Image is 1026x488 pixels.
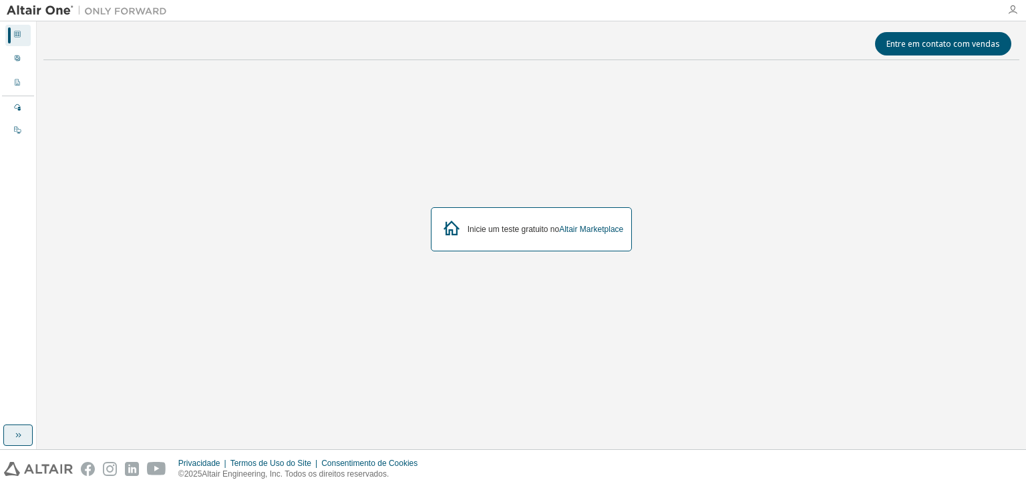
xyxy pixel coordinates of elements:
[184,469,202,479] font: 2025
[103,462,117,476] img: instagram.svg
[5,120,31,142] div: No local
[147,462,166,476] img: youtube.svg
[5,98,31,119] div: Gerenciou
[875,32,1011,55] button: Entre em contato com vendas
[230,459,311,468] font: Termos de Uso do Site
[5,73,31,94] div: perfil de companhia
[5,49,31,70] div: Perfil do usuário
[202,469,389,479] font: Altair Engineering, Inc. Todos os direitos reservados.
[321,459,417,468] font: Consentimento de Cookies
[7,4,174,17] img: Altair Um
[559,225,623,234] a: Altair Marketplace
[125,462,139,476] img: linkedin.svg
[178,459,220,468] font: Privacidade
[178,469,184,479] font: ©
[468,225,559,234] font: Inicie um teste gratuito no
[4,462,73,476] img: altair_logo.svg
[81,462,95,476] img: facebook.svg
[5,25,31,46] div: Painel
[886,38,1000,49] font: Entre em contato com vendas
